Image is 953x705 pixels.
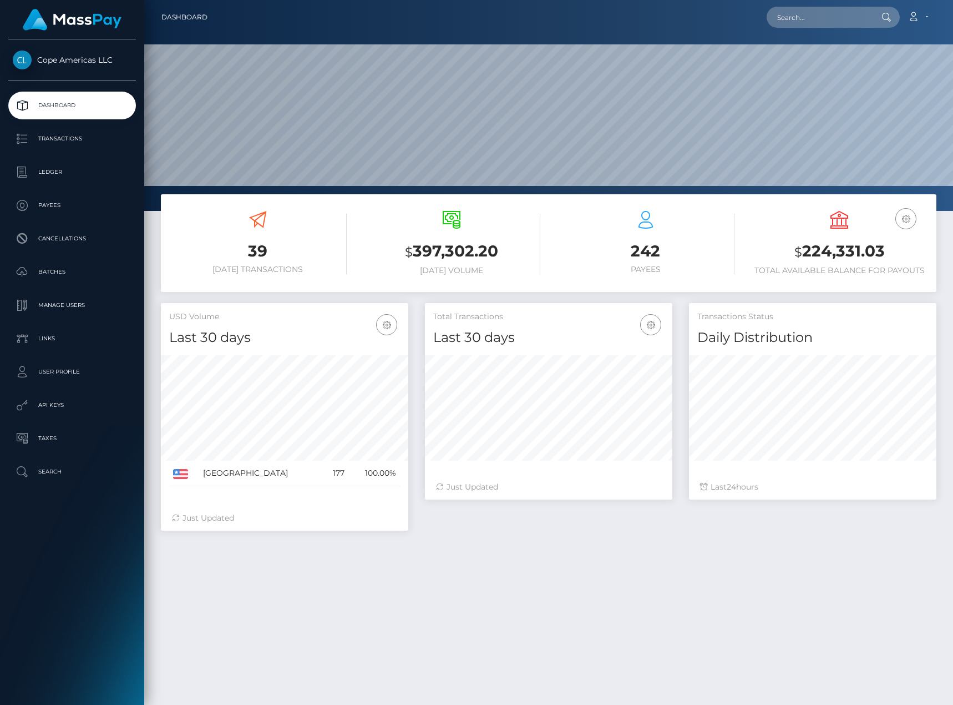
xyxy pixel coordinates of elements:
a: Dashboard [161,6,207,29]
h4: Daily Distribution [697,328,928,348]
div: Just Updated [436,481,661,493]
h6: [DATE] Transactions [169,265,347,274]
p: Search [13,464,131,480]
h6: [DATE] Volume [363,266,541,275]
p: Ledger [13,164,131,180]
p: Cancellations [13,230,131,247]
h6: Payees [557,265,734,274]
td: 177 [322,461,348,486]
p: Payees [13,197,131,214]
input: Search... [767,7,871,28]
td: [GEOGRAPHIC_DATA] [199,461,322,486]
h3: 224,331.03 [751,240,929,263]
div: Just Updated [172,512,397,524]
div: Last hours [700,481,925,493]
img: US.png [173,469,188,479]
h4: Last 30 days [169,328,400,348]
a: Batches [8,258,136,286]
h6: Total Available Balance for Payouts [751,266,929,275]
a: Manage Users [8,291,136,319]
span: Cope Americas LLC [8,55,136,65]
a: Taxes [8,425,136,452]
h3: 39 [169,240,347,262]
h3: 242 [557,240,734,262]
img: MassPay Logo [23,9,121,31]
a: User Profile [8,358,136,386]
h3: 397,302.20 [363,240,541,263]
p: API Keys [13,397,131,414]
a: Dashboard [8,92,136,119]
small: $ [794,244,802,260]
h5: Transactions Status [697,311,928,323]
h5: USD Volume [169,311,400,323]
p: User Profile [13,364,131,380]
a: Search [8,458,136,486]
p: Links [13,330,131,347]
a: Links [8,325,136,352]
p: Manage Users [13,297,131,314]
h4: Last 30 days [433,328,664,348]
td: 100.00% [348,461,400,486]
span: 24 [727,482,736,492]
a: Ledger [8,158,136,186]
a: Payees [8,192,136,219]
a: API Keys [8,391,136,419]
h5: Total Transactions [433,311,664,323]
p: Transactions [13,130,131,147]
p: Dashboard [13,97,131,114]
p: Batches [13,264,131,280]
img: Cope Americas LLC [13,51,32,69]
a: Transactions [8,125,136,153]
small: $ [405,244,413,260]
p: Taxes [13,430,131,447]
a: Cancellations [8,225,136,253]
